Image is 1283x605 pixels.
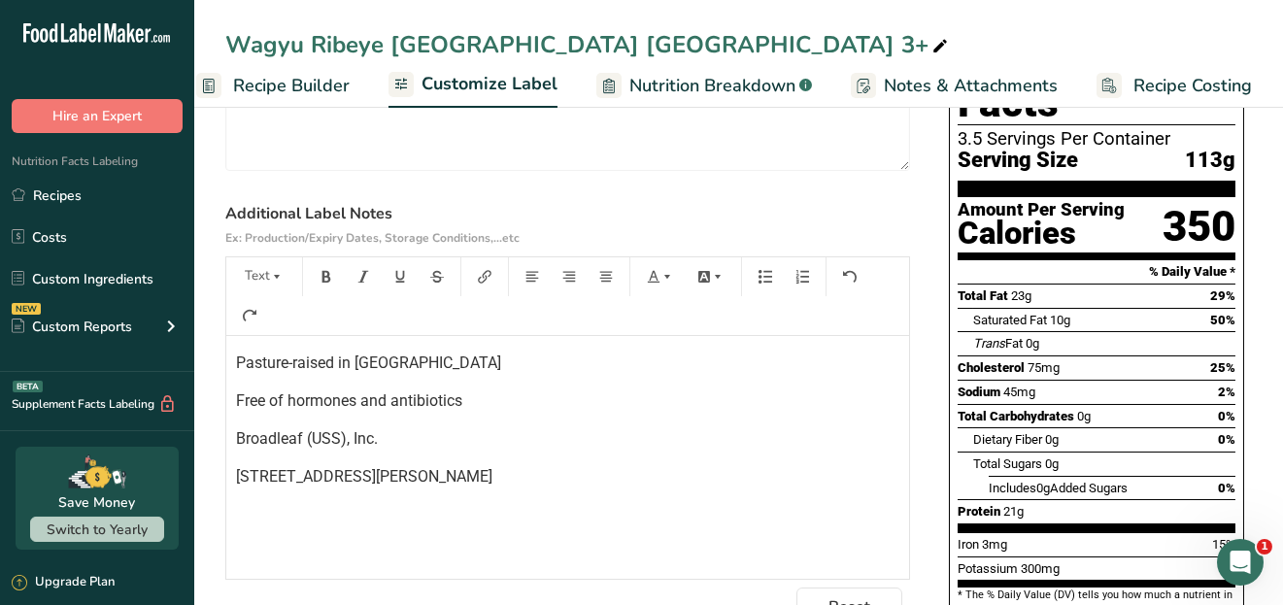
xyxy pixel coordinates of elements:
div: Calories [958,219,1125,248]
span: 45mg [1003,385,1035,399]
span: 1 [1257,539,1272,555]
span: Sodium [958,385,1000,399]
div: 3.5 Servings Per Container [958,129,1235,149]
a: Customize Label [388,62,557,109]
span: Iron [958,537,979,552]
iframe: Intercom live chat [1217,539,1264,586]
a: Notes & Attachments [851,64,1058,108]
span: Saturated Fat [973,313,1047,327]
span: Total Fat [958,288,1008,303]
div: Upgrade Plan [12,573,115,592]
div: BETA [13,381,43,392]
span: Protein [958,504,1000,519]
span: Serving Size [958,149,1078,173]
div: 350 [1163,201,1235,252]
span: 113g [1185,149,1235,173]
span: Dietary Fiber [973,432,1042,447]
span: 75mg [1028,360,1060,375]
span: Switch to Yearly [47,521,148,539]
div: Save Money [59,492,136,513]
h1: Nutrition Facts [958,36,1235,125]
a: Recipe Builder [196,64,350,108]
span: Cholesterol [958,360,1025,375]
span: Customize Label [422,71,557,97]
span: 29% [1210,288,1235,303]
span: 0g [1045,432,1059,447]
span: 3mg [982,537,1007,552]
span: 21g [1003,504,1024,519]
button: Text [235,261,293,292]
span: [STREET_ADDRESS][PERSON_NAME] [236,467,492,486]
span: Total Sugars [973,456,1042,471]
span: 2% [1218,385,1235,399]
span: 0g [1077,409,1091,423]
span: Fat [973,336,1023,351]
span: 10g [1050,313,1070,327]
span: 23g [1011,288,1031,303]
a: Nutrition Breakdown [596,64,812,108]
button: Hire an Expert [12,99,183,133]
div: Wagyu Ribeye [GEOGRAPHIC_DATA] [GEOGRAPHIC_DATA] 3+ [225,27,952,62]
button: Switch to Yearly [30,517,164,542]
span: 50% [1210,313,1235,327]
span: 25% [1210,360,1235,375]
span: 0g [1045,456,1059,471]
span: 0% [1218,409,1235,423]
div: Amount Per Serving [958,201,1125,219]
span: Free of hormones and antibiotics [236,391,462,410]
span: Potassium [958,561,1018,576]
span: Recipe Costing [1133,73,1252,99]
span: 0g [1036,481,1050,495]
span: 15% [1212,537,1235,552]
span: 0% [1218,481,1235,495]
span: Includes Added Sugars [989,481,1128,495]
span: Broadleaf (USS), Inc. [236,429,378,448]
span: 300mg [1021,561,1060,576]
span: Nutrition Breakdown [629,73,795,99]
div: NEW [12,303,41,315]
span: Total Carbohydrates [958,409,1074,423]
span: Notes & Attachments [884,73,1058,99]
label: Additional Label Notes [225,202,910,249]
span: Ex: Production/Expiry Dates, Storage Conditions,...etc [225,230,520,246]
span: Pasture-raised in [GEOGRAPHIC_DATA] [236,353,501,372]
a: Recipe Costing [1097,64,1252,108]
span: Recipe Builder [233,73,350,99]
i: Trans [973,336,1005,351]
span: 0% [1218,432,1235,447]
div: Custom Reports [12,317,132,337]
section: % Daily Value * [958,260,1235,284]
span: 0g [1026,336,1039,351]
